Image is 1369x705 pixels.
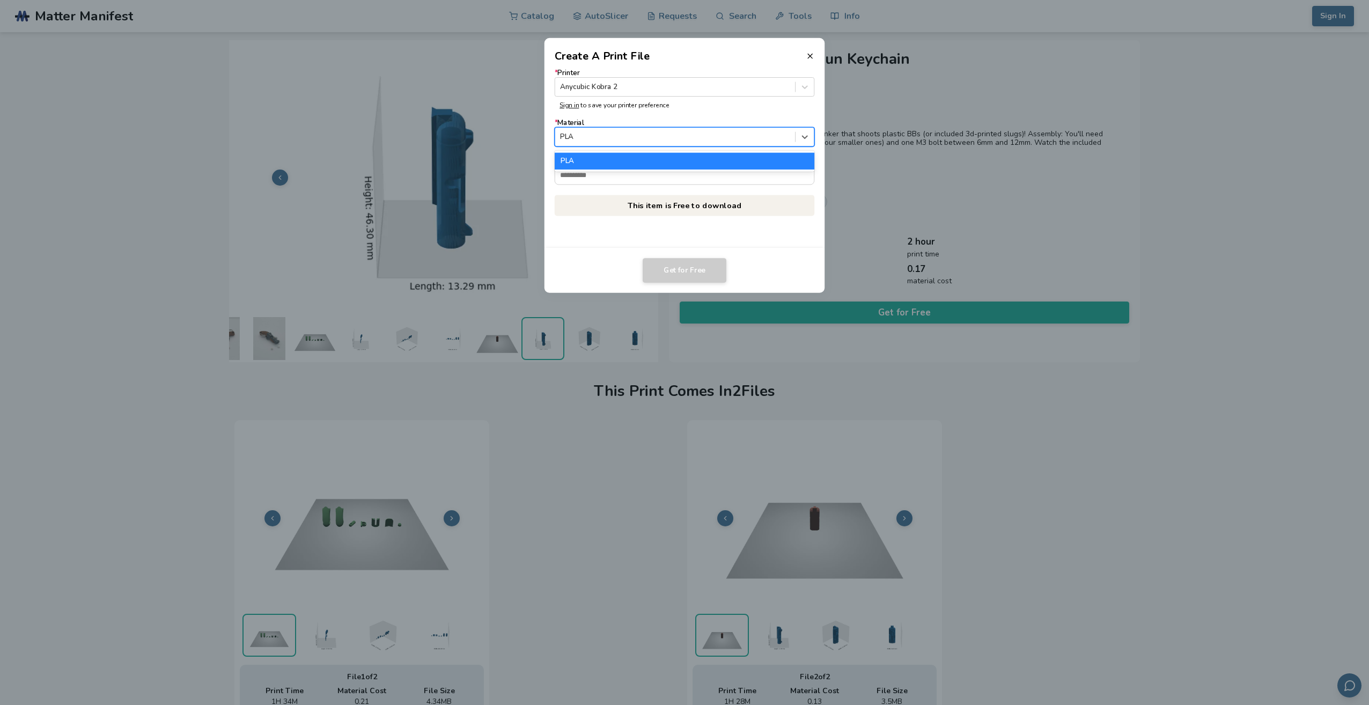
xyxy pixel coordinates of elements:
[555,48,650,64] h2: Create A Print File
[555,69,815,97] label: Printer
[555,119,815,146] label: Material
[560,133,562,141] input: *MaterialPLAPLA
[555,166,814,184] input: *Email
[560,101,579,109] a: Sign in
[560,101,809,109] p: to save your printer preference
[555,195,815,216] p: This item is Free to download
[643,258,726,283] button: Get for Free
[555,153,815,169] div: PLA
